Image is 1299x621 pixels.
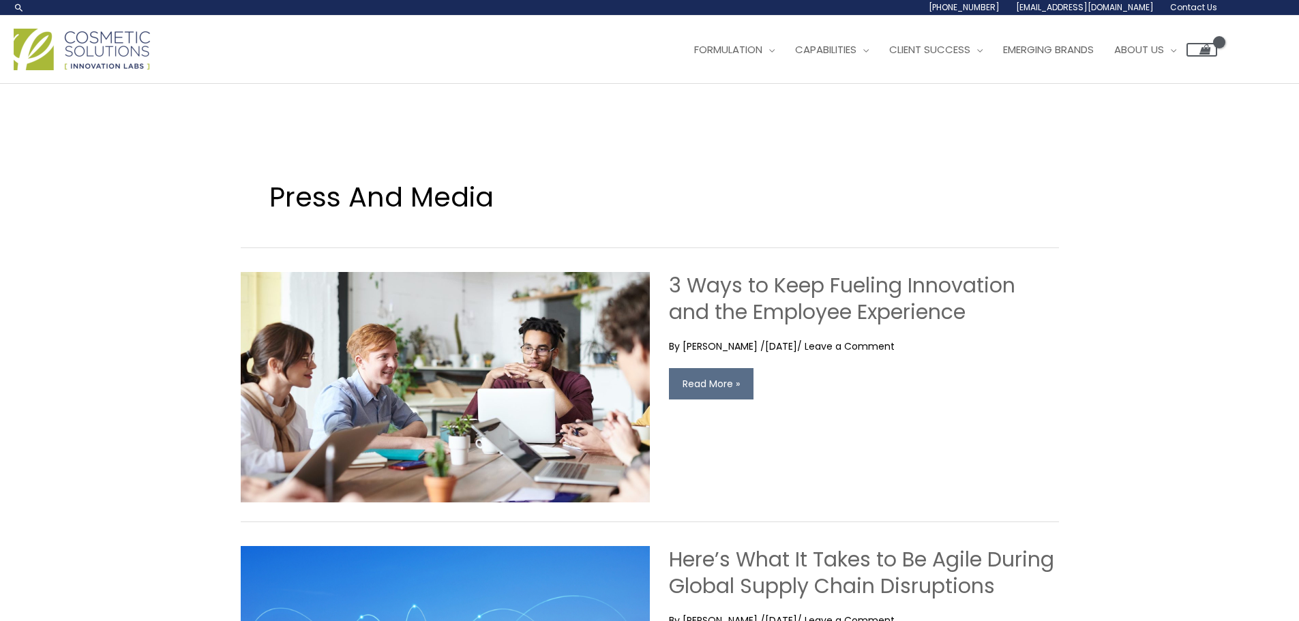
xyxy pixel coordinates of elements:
[805,339,895,353] a: Leave a Comment (opens in a new tab)
[269,178,1030,216] h1: Press and Media
[1186,43,1217,57] a: View Shopping Cart, empty
[929,1,1000,13] span: [PHONE_NUMBER]
[14,29,150,70] img: Cosmetic Solutions Logo
[669,339,1059,353] div: By / /
[669,545,1054,601] a: Here’s What It Takes to Be Agile During Global Supply Chain Disruptions
[669,368,753,399] a: 3 Ways to Keep Fueling Innovation and the Employee Experience Read More » (opens in a new tab)
[1114,42,1164,57] span: About Us
[684,29,785,70] a: Formulation
[14,2,25,13] a: Search icon link
[1003,42,1094,57] span: Emerging Brands
[683,339,758,353] span: [PERSON_NAME]
[669,271,1015,327] a: 3 Ways to Keep Fueling Innovation and the Employee Experience (opens in a new tab)
[1016,1,1154,13] span: [EMAIL_ADDRESS][DOMAIN_NAME]
[993,29,1104,70] a: Emerging Brands
[694,42,762,57] span: Formulation
[1170,1,1217,13] span: Contact Us
[879,29,993,70] a: Client Success
[889,42,970,57] span: Client Success
[795,42,856,57] span: Capabilities
[241,380,650,393] a: (opens in a new tab)
[683,339,760,353] a: [PERSON_NAME]
[241,272,650,502] img: 3 Ways to Keep Fueling Innovation and the Employee Experience
[674,29,1217,70] nav: Site Navigation
[785,29,879,70] a: Capabilities
[765,339,797,353] span: [DATE]
[1104,29,1186,70] a: About Us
